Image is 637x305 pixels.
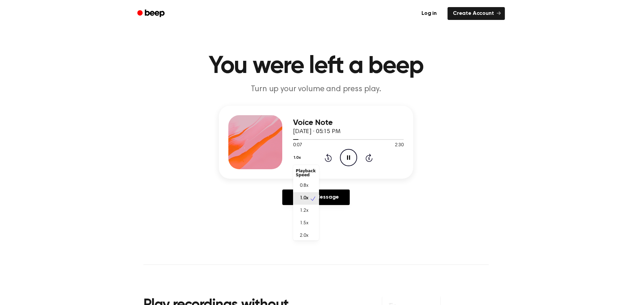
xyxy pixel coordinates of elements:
span: 1.5x [300,220,308,227]
div: 1.0x [293,165,319,240]
span: 2.0x [300,232,308,239]
span: 1.2x [300,207,308,214]
button: 1.0x [293,152,303,163]
div: Playback Speed [293,166,319,180]
span: 0.8x [300,182,308,189]
span: 1.0x [300,195,308,202]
